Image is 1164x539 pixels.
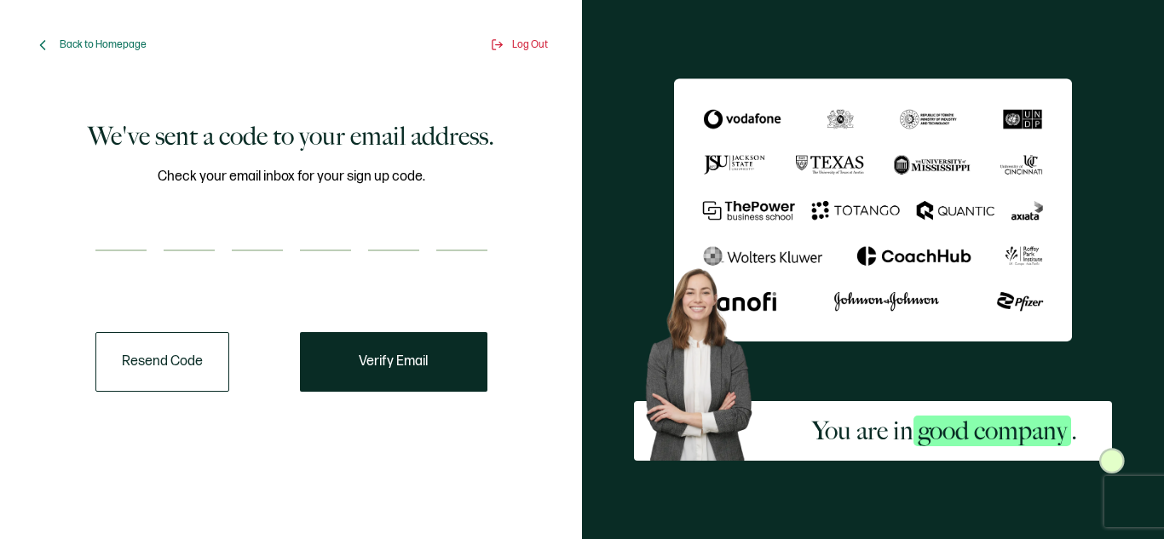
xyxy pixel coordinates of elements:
[158,166,425,187] span: Check your email inbox for your sign up code.
[359,355,428,369] span: Verify Email
[913,416,1071,446] span: good company
[1099,448,1125,473] img: Sertifier Signup
[812,414,1077,448] h2: You are in .
[634,259,777,460] img: Sertifier Signup - You are in <span class="strong-h">good company</span>. Hero
[60,38,147,51] span: Back to Homepage
[512,38,548,51] span: Log Out
[300,332,487,392] button: Verify Email
[674,78,1072,341] img: Sertifier We've sent a code to your email address.
[95,332,229,392] button: Resend Code
[88,119,494,153] h1: We've sent a code to your email address.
